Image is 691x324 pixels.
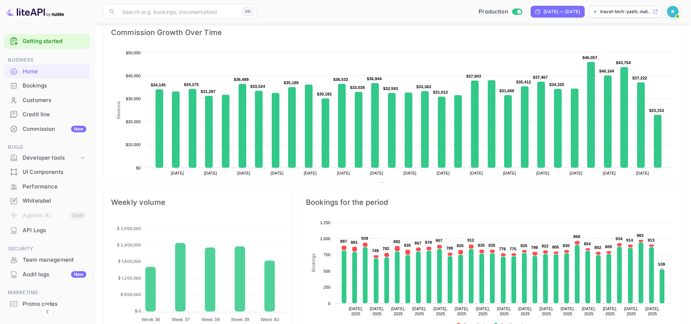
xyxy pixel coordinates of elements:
[603,307,617,316] text: [DATE], 2025
[4,65,90,78] a: Home
[4,34,90,49] div: Getting started
[23,300,86,308] div: Promo codes
[476,8,525,16] div: Switch to Sandbox mode
[23,82,86,90] div: Bookings
[531,245,538,250] text: 798
[425,240,432,245] text: 878
[323,253,330,257] text: 750
[552,245,559,249] text: 805
[4,245,90,253] span: Security
[433,307,448,316] text: [DATE], 2025
[142,317,160,322] tspan: Week 36
[171,171,184,175] text: [DATE]
[626,238,633,242] text: 914
[4,165,90,179] a: UI Components
[433,90,448,94] text: $31,012
[616,237,623,241] text: 934
[370,307,384,316] text: [DATE], 2025
[543,8,580,15] div: [DATE] — [DATE]
[470,171,483,175] text: [DATE]
[317,92,332,96] text: $30,182
[542,244,549,248] text: 822
[23,110,86,119] div: Credit line
[4,253,90,266] a: Team management
[404,243,411,247] text: 835
[328,301,330,306] text: 0
[370,171,383,175] text: [DATE]
[372,249,379,253] text: 749
[658,262,665,266] text: 539
[436,238,443,243] text: 907
[383,86,398,91] text: $32,593
[4,143,90,151] span: Build
[23,183,86,191] div: Performance
[118,259,141,264] tspan: $ 1,800,000
[466,74,481,78] text: $37,943
[533,75,548,79] text: $37,467
[594,245,601,250] text: 802
[117,226,141,231] tspan: $ 3,000,000
[503,171,516,175] text: [DATE]
[172,317,190,322] tspan: Week 37
[599,69,615,73] text: $40,164
[320,220,330,225] text: 1,250
[126,51,141,55] text: $50,000
[582,55,597,60] text: $46,057
[126,74,141,78] text: $40,000
[563,243,570,248] text: 830
[467,238,474,242] text: 912
[391,307,405,316] text: [DATE], 2025
[4,297,90,311] div: Promo codes
[126,143,141,147] text: $10,000
[118,4,240,19] input: Search (e.g. bookings, documentation)
[4,122,90,136] a: CommissionNew
[250,84,266,89] text: $33,524
[637,233,644,238] text: 983
[4,180,90,194] div: Performance
[4,223,90,237] a: API Logs
[605,245,612,249] text: 809
[151,83,166,87] text: $34,145
[4,108,90,122] div: Credit line
[23,67,86,76] div: Home
[323,269,330,273] text: 500
[126,97,141,101] text: $30,000
[616,60,631,65] text: $43,754
[323,285,330,289] text: 250
[4,268,90,281] a: Audit logsNew
[478,243,485,247] text: 835
[4,79,90,92] a: Bookings
[23,256,86,264] div: Team management
[135,308,141,313] tspan: $ 0
[624,307,639,316] text: [DATE], 2025
[667,6,679,17] img: Revolut
[23,154,79,162] div: Developer tools
[499,89,514,93] text: $31,660
[412,307,427,316] text: [DATE], 2025
[136,166,141,170] text: $0
[6,6,64,17] img: LiteAPI logo
[361,236,368,241] text: 939
[4,65,90,79] div: Home
[549,82,564,87] text: $34,325
[415,241,421,245] text: 867
[201,89,216,94] text: $31,287
[116,101,121,119] text: Revenue
[4,268,90,282] div: Audit logsNew
[284,81,299,85] text: $35,189
[23,168,86,176] div: UI Components
[632,76,647,80] text: $37,222
[4,56,90,64] span: Business
[446,246,453,250] text: 789
[4,223,90,238] div: API Logs
[41,305,54,318] button: Collapse navigation
[387,182,405,187] text: Revenue
[603,171,616,175] text: [DATE]
[271,171,284,175] text: [DATE]
[497,307,511,316] text: [DATE], 2025
[23,96,86,105] div: Customers
[510,247,517,251] text: 775
[184,82,199,87] text: $34,275
[437,171,450,175] text: [DATE]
